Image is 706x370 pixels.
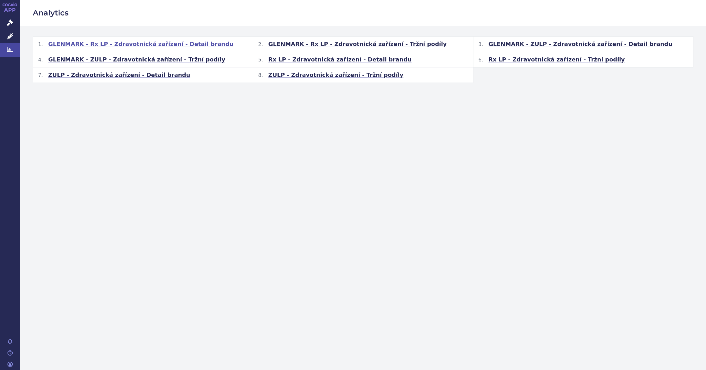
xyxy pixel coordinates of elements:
[253,52,473,67] button: Rx LP - Zdravotnická zařízení - Detail brandu
[253,67,473,83] button: ZULP - Zdravotnická zařízení - Tržní podíly
[48,56,225,63] span: GLENMARK - ZULP - Zdravotnická zařízení - Tržní podíly
[268,71,403,79] span: ZULP - Zdravotnická zařízení - Tržní podíly
[489,40,673,48] span: GLENMARK - ZULP - Zdravotnická zařízení - Detail brandu
[48,40,234,48] span: GLENMARK - Rx LP - Zdravotnická zařízení - Detail brandu
[268,40,447,48] span: GLENMARK - Rx LP - Zdravotnická zařízení - Tržní podíly
[473,52,693,67] button: Rx LP - Zdravotnická zařízení - Tržní podíly
[253,37,473,52] button: GLENMARK - Rx LP - Zdravotnická zařízení - Tržní podíly
[33,37,253,52] button: GLENMARK - Rx LP - Zdravotnická zařízení - Detail brandu
[33,52,253,67] button: GLENMARK - ZULP - Zdravotnická zařízení - Tržní podíly
[473,37,693,52] button: GLENMARK - ZULP - Zdravotnická zařízení - Detail brandu
[48,71,190,79] span: ZULP - Zdravotnická zařízení - Detail brandu
[33,8,693,18] h2: Analytics
[489,56,625,63] span: Rx LP - Zdravotnická zařízení - Tržní podíly
[33,67,253,83] button: ZULP - Zdravotnická zařízení - Detail brandu
[268,56,411,63] span: Rx LP - Zdravotnická zařízení - Detail brandu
